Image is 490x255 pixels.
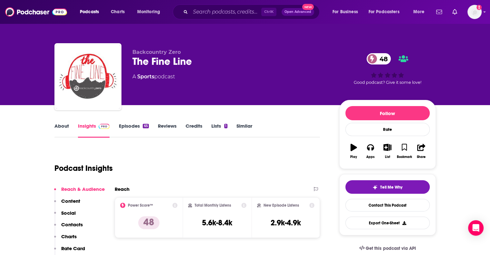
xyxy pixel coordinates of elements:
[366,246,416,251] span: Get this podcast via API
[224,124,227,128] div: 1
[115,186,130,192] h2: Reach
[271,218,301,228] h3: 2.9k-4.9k
[372,185,378,190] img: tell me why sparkle
[54,186,105,198] button: Reach & Audience
[158,123,177,138] a: Reviews
[345,180,430,194] button: tell me why sparkleTell Me Why
[54,163,113,173] h1: Podcast Insights
[339,49,436,89] div: 48Good podcast? Give it some love!
[61,221,83,228] p: Contacts
[282,8,314,16] button: Open AdvancedNew
[385,155,390,159] div: List
[468,220,484,236] div: Open Intercom Messenger
[54,233,77,245] button: Charts
[345,123,430,136] div: Rate
[396,140,413,163] button: Bookmark
[54,210,76,222] button: Social
[373,53,391,64] span: 48
[61,186,105,192] p: Reach & Audience
[302,4,314,10] span: New
[107,7,129,17] a: Charts
[366,155,375,159] div: Apps
[75,7,107,17] button: open menu
[78,123,110,138] a: InsightsPodchaser Pro
[345,217,430,229] button: Export One-Sheet
[328,7,366,17] button: open menu
[264,203,299,208] h2: New Episode Listens
[54,221,83,233] button: Contacts
[467,5,482,19] button: Show profile menu
[345,140,362,163] button: Play
[99,124,110,129] img: Podchaser Pro
[128,203,153,208] h2: Power Score™
[369,7,399,16] span: For Podcasters
[476,5,482,10] svg: Add a profile image
[186,123,202,138] a: Credits
[367,53,391,64] a: 48
[133,7,168,17] button: open menu
[132,49,181,55] span: Backcountry Zero
[409,7,432,17] button: open menu
[132,73,175,81] div: A podcast
[143,124,149,128] div: 65
[345,199,430,211] a: Contact This Podcast
[284,10,311,14] span: Open Advanced
[261,8,276,16] span: Ctrl K
[119,123,149,138] a: Episodes65
[417,155,426,159] div: Share
[467,5,482,19] span: Logged in as dmessina
[350,155,357,159] div: Play
[190,7,261,17] input: Search podcasts, credits, & more...
[61,198,80,204] p: Content
[80,7,99,16] span: Podcasts
[362,140,379,163] button: Apps
[354,80,421,85] span: Good podcast? Give it some love!
[467,5,482,19] img: User Profile
[413,140,429,163] button: Share
[61,245,85,251] p: Rate Card
[56,44,120,109] img: The Fine Line
[380,185,402,190] span: Tell Me Why
[61,210,76,216] p: Social
[211,123,227,138] a: Lists1
[345,106,430,120] button: Follow
[5,6,67,18] img: Podchaser - Follow, Share and Rate Podcasts
[379,140,396,163] button: List
[54,198,80,210] button: Content
[195,203,231,208] h2: Total Monthly Listens
[54,123,69,138] a: About
[202,218,232,228] h3: 5.6k-8.4k
[137,74,154,80] a: Sports
[138,216,159,229] p: 48
[413,7,424,16] span: More
[137,7,160,16] span: Monitoring
[236,123,252,138] a: Similar
[364,7,409,17] button: open menu
[111,7,125,16] span: Charts
[434,6,445,17] a: Show notifications dropdown
[61,233,77,240] p: Charts
[450,6,460,17] a: Show notifications dropdown
[397,155,412,159] div: Bookmark
[179,5,326,19] div: Search podcasts, credits, & more...
[332,7,358,16] span: For Business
